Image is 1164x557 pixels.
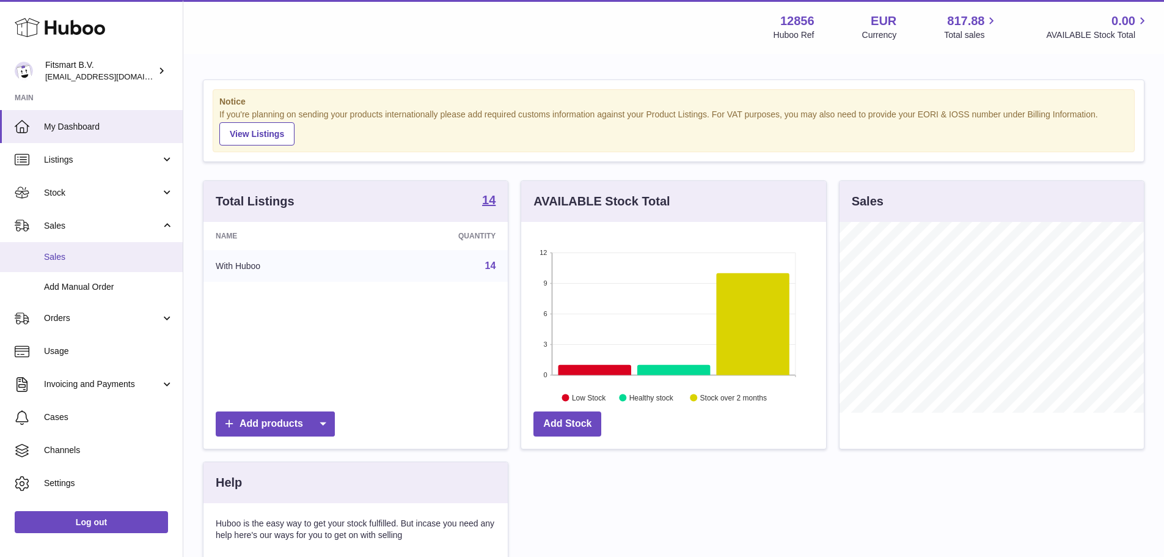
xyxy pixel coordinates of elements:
th: Quantity [364,222,508,250]
span: Cases [44,411,174,423]
span: Channels [44,444,174,456]
span: My Dashboard [44,121,174,133]
span: Settings [44,478,174,489]
div: Fitsmart B.V. [45,59,155,83]
h3: AVAILABLE Stock Total [533,193,670,210]
span: Stock [44,187,161,199]
a: 817.88 Total sales [944,13,998,41]
div: Huboo Ref [774,29,814,41]
span: Usage [44,345,174,357]
a: 14 [482,194,496,208]
span: 817.88 [947,13,984,29]
text: 9 [544,279,547,287]
a: 14 [485,260,496,271]
img: internalAdmin-12856@internal.huboo.com [15,62,33,80]
p: Huboo is the easy way to get your stock fulfilled. But incase you need any help here's our ways f... [216,518,496,541]
span: AVAILABLE Stock Total [1046,29,1149,41]
strong: Notice [219,96,1128,108]
text: 0 [544,371,547,378]
span: Listings [44,154,161,166]
div: If you're planning on sending your products internationally please add required customs informati... [219,109,1128,146]
a: View Listings [219,122,295,146]
strong: 14 [482,194,496,206]
text: Healthy stock [629,393,674,402]
strong: EUR [871,13,896,29]
span: 0.00 [1111,13,1135,29]
th: Name [203,222,364,250]
span: Sales [44,251,174,263]
span: Sales [44,220,161,232]
a: Add products [216,411,335,437]
span: Add Manual Order [44,281,174,293]
td: With Huboo [203,250,364,282]
text: Stock over 2 months [700,393,767,402]
a: Log out [15,511,168,533]
h3: Total Listings [216,193,295,210]
span: Invoicing and Payments [44,378,161,390]
text: 3 [544,341,547,348]
span: Orders [44,312,161,324]
text: Low Stock [572,393,606,402]
h3: Help [216,474,242,491]
a: 0.00 AVAILABLE Stock Total [1046,13,1149,41]
a: Add Stock [533,411,601,437]
h3: Sales [852,193,884,210]
span: Total sales [944,29,998,41]
text: 12 [540,249,547,256]
strong: 12856 [780,13,814,29]
div: Currency [862,29,897,41]
text: 6 [544,310,547,317]
span: [EMAIL_ADDRESS][DOMAIN_NAME] [45,72,180,81]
